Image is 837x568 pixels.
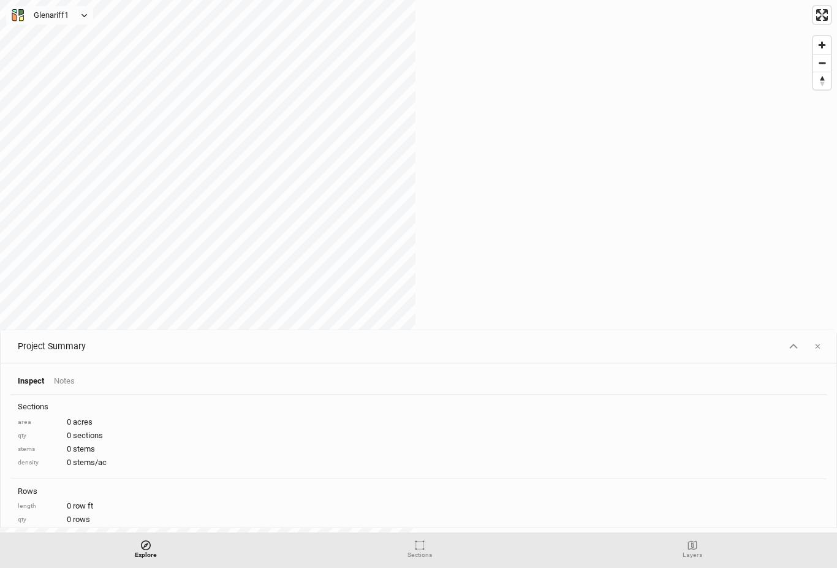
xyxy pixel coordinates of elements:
div: Glenariff1 [34,9,69,21]
button: Sections [402,537,437,563]
button: Zoom out [813,54,831,72]
span: sections [73,430,103,441]
button: Reset bearing to north [813,72,831,89]
div: area [18,418,61,427]
span: rows [73,514,90,525]
div: 0 [18,417,819,428]
button: Explore [129,537,162,563]
div: length [18,502,61,511]
button: Layers [677,537,708,563]
span: acres [73,417,93,428]
button: Enter fullscreen [813,6,831,24]
div: qty [18,431,61,441]
div: density [18,458,61,468]
div: 0 [18,457,819,468]
div: stems [18,445,61,454]
span: stems/ac [73,457,107,468]
div: 0 [18,501,819,512]
h4: Sections [18,402,819,412]
button: ✕ [809,338,827,356]
h4: Rows [18,487,819,496]
span: stems [73,444,95,455]
div: Notes [54,376,75,387]
div: qty [18,515,61,524]
button: Zoom in [813,36,831,54]
button: Glenariff1 [6,6,93,25]
span: row ft [73,501,93,512]
span: Zoom out [813,55,831,72]
h3: Project Summary [10,341,93,352]
div: 0 [18,514,819,525]
div: Inspect [18,376,44,387]
div: 0 [18,430,819,441]
div: 0 [18,444,819,455]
